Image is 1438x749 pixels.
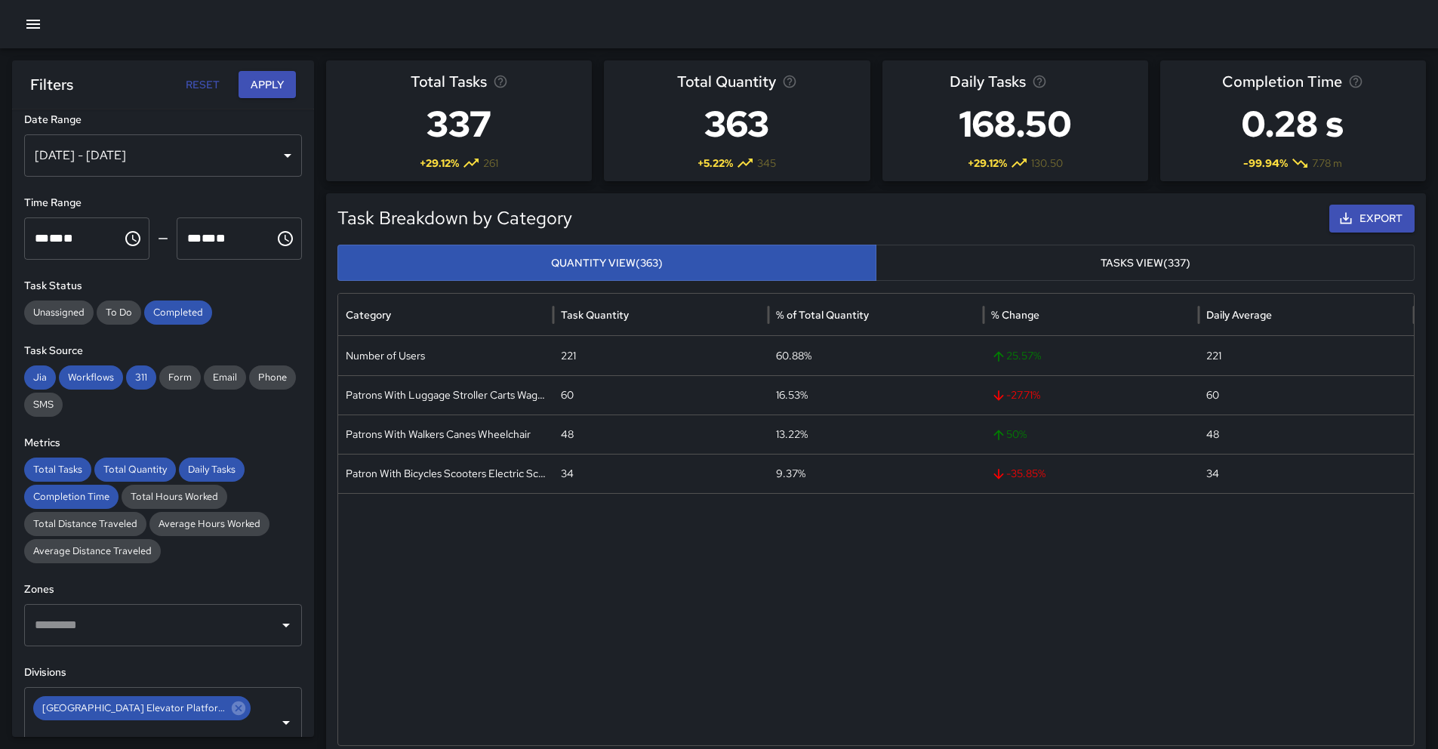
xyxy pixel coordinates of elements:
[159,365,201,390] div: Form
[677,69,776,94] span: Total Quantity
[1199,375,1414,415] div: 60
[337,206,1144,230] h5: Task Breakdown by Category
[24,664,302,681] h6: Divisions
[24,462,91,477] span: Total Tasks
[991,337,1191,375] span: 25.57 %
[1199,454,1414,493] div: 34
[420,156,459,171] span: + 29.12 %
[782,74,797,89] svg: Total task quantity in the selected period, compared to the previous period.
[768,415,984,454] div: 13.22%
[968,156,1007,171] span: + 29.12 %
[991,455,1191,493] span: -35.85 %
[24,516,146,532] span: Total Distance Traveled
[59,365,123,390] div: Workflows
[179,462,245,477] span: Daily Tasks
[24,512,146,536] div: Total Distance Traveled
[776,308,869,322] div: % of Total Quantity
[338,454,553,493] div: Patron With Bicycles Scooters Electric Scooters
[94,458,176,482] div: Total Quantity
[216,233,226,244] span: Meridiem
[144,305,212,320] span: Completed
[149,516,269,532] span: Average Hours Worked
[1222,94,1363,154] h3: 0.28 s
[1312,156,1342,171] span: 7.78 m
[950,94,1081,154] h3: 168.50
[24,301,94,325] div: Unassigned
[187,233,202,244] span: Hours
[1206,308,1272,322] div: Daily Average
[276,615,297,636] button: Open
[24,393,63,417] div: SMS
[553,375,768,415] div: 60
[179,458,245,482] div: Daily Tasks
[270,223,300,254] button: Choose time, selected time is 11:59 PM
[553,454,768,493] div: 34
[991,415,1191,454] span: 50 %
[768,336,984,375] div: 60.88%
[24,195,302,211] h6: Time Range
[338,336,553,375] div: Number of Users
[126,370,156,385] span: 311
[338,415,553,454] div: Patrons With Walkers Canes Wheelchair
[24,112,302,128] h6: Date Range
[24,485,119,509] div: Completion Time
[1222,69,1342,94] span: Completion Time
[24,278,302,294] h6: Task Status
[338,375,553,415] div: Patrons With Luggage Stroller Carts Wagons
[33,696,251,720] div: [GEOGRAPHIC_DATA] Elevator Platform
[249,365,296,390] div: Phone
[24,435,302,452] h6: Metrics
[204,365,246,390] div: Email
[24,397,63,412] span: SMS
[768,375,984,415] div: 16.53%
[876,245,1415,282] button: Tasks View(337)
[122,489,227,504] span: Total Hours Worked
[97,301,141,325] div: To Do
[757,156,776,171] span: 345
[24,134,302,177] div: [DATE] - [DATE]
[553,415,768,454] div: 48
[24,458,91,482] div: Total Tasks
[30,72,73,97] h6: Filters
[24,370,56,385] span: Jia
[991,308,1039,322] div: % Change
[1348,74,1363,89] svg: Average time taken to complete tasks in the selected period, compared to the previous period.
[950,69,1026,94] span: Daily Tasks
[159,370,201,385] span: Form
[202,233,216,244] span: Minutes
[122,485,227,509] div: Total Hours Worked
[118,223,148,254] button: Choose time, selected time is 12:00 AM
[24,305,94,320] span: Unassigned
[493,74,508,89] svg: Total number of tasks in the selected period, compared to the previous period.
[411,69,487,94] span: Total Tasks
[276,712,297,733] button: Open
[24,539,161,563] div: Average Distance Traveled
[1199,336,1414,375] div: 221
[677,94,797,154] h3: 363
[144,301,212,325] div: Completed
[249,370,296,385] span: Phone
[1031,156,1063,171] span: 130.50
[49,233,63,244] span: Minutes
[1329,205,1415,233] button: Export
[991,376,1191,415] span: -27.71 %
[239,71,296,99] button: Apply
[411,94,508,154] h3: 337
[24,343,302,359] h6: Task Source
[483,156,498,171] span: 261
[204,370,246,385] span: Email
[561,308,629,322] div: Task Quantity
[346,308,391,322] div: Category
[1032,74,1047,89] svg: Average number of tasks per day in the selected period, compared to the previous period.
[35,233,49,244] span: Hours
[97,305,141,320] span: To Do
[24,581,302,598] h6: Zones
[697,156,733,171] span: + 5.22 %
[149,512,269,536] div: Average Hours Worked
[59,370,123,385] span: Workflows
[63,233,73,244] span: Meridiem
[33,701,235,716] span: [GEOGRAPHIC_DATA] Elevator Platform
[1199,415,1414,454] div: 48
[24,489,119,504] span: Completion Time
[24,544,161,559] span: Average Distance Traveled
